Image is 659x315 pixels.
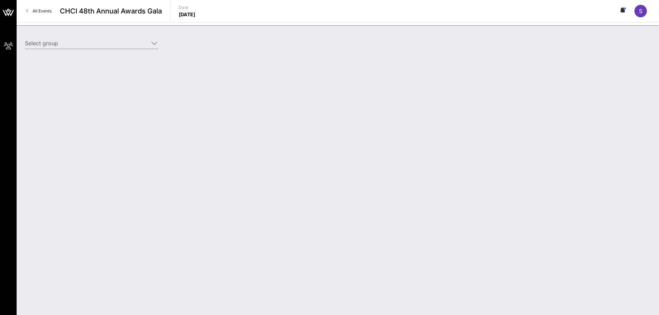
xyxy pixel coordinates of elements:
span: S [639,8,642,15]
p: [DATE] [179,11,195,18]
div: S [634,5,647,17]
span: All Events [33,8,52,13]
span: CHCI 48th Annual Awards Gala [60,6,162,16]
p: Date [179,4,195,11]
a: All Events [22,6,56,17]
